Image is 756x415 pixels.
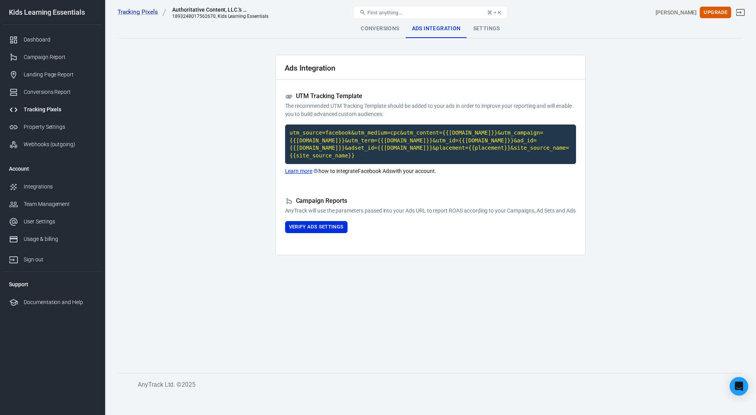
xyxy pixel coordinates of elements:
button: Verify Ads Settings [285,221,348,233]
div: Landing Page Report [24,71,96,79]
a: Dashboard [3,31,102,48]
a: Campaign Report [3,48,102,66]
a: Sign out [3,248,102,268]
a: Property Settings [3,118,102,136]
div: Dashboard [24,36,96,44]
button: Find anything...⌘ + K [353,6,508,19]
span: Find anything... [367,10,403,16]
p: The recommended UTM Tracking Template should be added to your ads in order to improve your report... [285,102,576,118]
div: Open Intercom Messenger [730,377,748,396]
div: Tracking Pixels [24,105,96,114]
a: Landing Page Report [3,66,102,83]
div: Conversions [355,19,405,38]
div: Authoritative Content, LLC.'s Pixel [172,6,250,14]
div: Conversions Report [24,88,96,96]
a: Tracking Pixels [118,8,166,16]
div: User Settings [24,218,96,226]
button: Upgrade [700,7,731,19]
h6: AnyTrack Ltd. © 2025 [138,380,720,389]
div: Property Settings [24,123,96,131]
a: Webhooks (outgoing) [3,136,102,153]
div: Integrations [24,183,96,191]
div: ⌘ + K [487,10,502,16]
li: Support [3,275,102,294]
div: Settings [467,19,506,38]
a: Team Management [3,195,102,213]
div: Documentation and Help [24,298,96,306]
h2: Ads Integration [285,64,336,72]
h5: Campaign Reports [285,197,576,205]
a: User Settings [3,213,102,230]
p: AnyTrack will use the parameters passed into your Ads URL to report ROAS according to your Campai... [285,207,576,215]
div: Team Management [24,200,96,208]
div: 1893248017562670, Kids Learning Essentials [172,14,268,19]
div: Ads Integration [406,19,467,38]
a: Conversions Report [3,83,102,101]
a: Learn more [285,167,319,175]
p: how to integrate Facebook Ads with your account. [285,167,576,175]
a: Usage & billing [3,230,102,248]
a: Integrations [3,178,102,195]
li: Account [3,159,102,178]
div: Usage & billing [24,235,96,243]
a: Tracking Pixels [3,101,102,118]
div: Account id: NtgCPd8J [656,9,697,17]
div: Campaign Report [24,53,96,61]
a: Sign out [731,3,750,22]
h5: UTM Tracking Template [285,92,576,100]
div: Webhooks (outgoing) [24,140,96,149]
div: Kids Learning Essentials [3,9,102,16]
code: Click to copy [285,124,576,164]
div: Sign out [24,256,96,264]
